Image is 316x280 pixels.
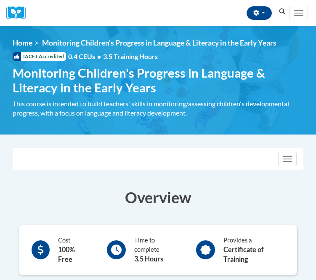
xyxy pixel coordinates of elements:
b: 3.5 Hours [134,255,163,263]
a: Home [13,38,32,47]
span: 0.4 CEUs [68,52,158,61]
span: • [97,52,101,60]
a: Cox Campus [6,6,32,19]
img: Logo brand [6,6,32,19]
b: 100% Free [58,245,75,263]
div: Provides a [223,236,284,264]
div: Cost [58,236,88,264]
span: IACET Accredited [13,52,66,61]
div: This course is intended to build teachers' skills in monitoring/assessing children's developmenta... [13,99,303,118]
h3: Overview [13,187,303,208]
div: Time to complete [134,236,177,264]
button: Account Settings [247,6,272,20]
span: Monitoring Children's Progress in Language & Literacy in the Early Years [13,65,303,95]
span: 3.5 Training Hours [103,52,158,60]
button: Search [276,7,289,17]
b: Certificate of Training [223,245,264,263]
span: Monitoring Children's Progress in Language & Literacy in the Early Years [42,38,276,47]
